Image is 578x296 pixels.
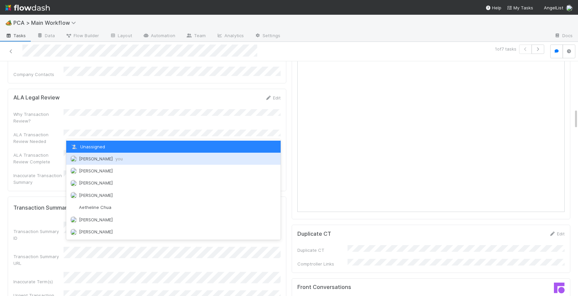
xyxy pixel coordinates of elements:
span: you [115,156,123,161]
div: Why Transaction Review? [13,111,64,124]
a: Data [31,31,60,42]
h5: Front Conversations [297,284,426,291]
a: Flow Builder [60,31,104,42]
span: 🏕️ [5,20,12,25]
div: ALA Transaction Review Needed [13,131,64,145]
a: Analytics [211,31,249,42]
a: Layout [104,31,137,42]
a: Docs [549,31,578,42]
img: avatar_103f69d0-f655-4f4f-bc28-f3abe7034599.png [70,204,77,211]
span: [PERSON_NAME] [79,193,113,198]
h5: Transaction Summary [13,205,70,211]
h5: Duplicate CT [297,231,331,237]
span: My Tasks [507,5,533,10]
span: Aetheline Chua [79,205,111,210]
img: logo-inverted-e16ddd16eac7371096b0.svg [5,2,50,13]
div: Comptroller Links [297,261,348,267]
a: Settings [249,31,286,42]
div: Duplicate CT [297,247,348,253]
h5: ALA Legal Review [13,94,60,101]
img: front-logo-b4b721b83371efbadf0a.svg [554,283,565,293]
span: PCA > Main Workflow [13,19,79,26]
div: Inaccurate Transaction Summary [13,172,64,186]
div: Company Contacts [13,71,64,78]
img: avatar_adb74e0e-9f86-401c-adfc-275927e58b0b.png [70,216,77,223]
img: avatar_df83acd9-d480-4d6e-a150-67f005a3ea0d.png [70,229,77,235]
a: Edit [549,231,565,236]
span: Unassigned [70,144,105,149]
img: avatar_55c8bf04-bdf8-4706-8388-4c62d4787457.png [70,192,77,199]
img: avatar_ba0ef937-97b0-4cb1-a734-c46f876909ef.png [70,155,77,162]
span: AngelList [544,5,563,10]
a: Automation [137,31,181,42]
img: avatar_1d14498f-6309-4f08-8780-588779e5ce37.png [70,180,77,187]
span: Flow Builder [66,32,99,39]
span: [PERSON_NAME] [79,156,123,161]
img: avatar_ba0ef937-97b0-4cb1-a734-c46f876909ef.png [566,5,573,11]
img: avatar_55a2f090-1307-4765-93b4-f04da16234ba.png [70,167,77,174]
span: Tasks [5,32,26,39]
div: Transaction Summary URL [13,253,64,267]
a: Edit [265,95,281,100]
span: [PERSON_NAME] [79,180,113,186]
div: Help [485,4,501,11]
div: Transaction Summary ID [13,228,64,241]
span: [PERSON_NAME] [79,229,113,234]
div: ALA Transaction Review Complete [13,152,64,165]
div: Inaccurate Term(s) [13,278,64,285]
a: Team [181,31,211,42]
span: [PERSON_NAME] [79,217,113,222]
span: 1 of 7 tasks [495,46,516,52]
span: [PERSON_NAME] [79,168,113,173]
a: My Tasks [507,4,533,11]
